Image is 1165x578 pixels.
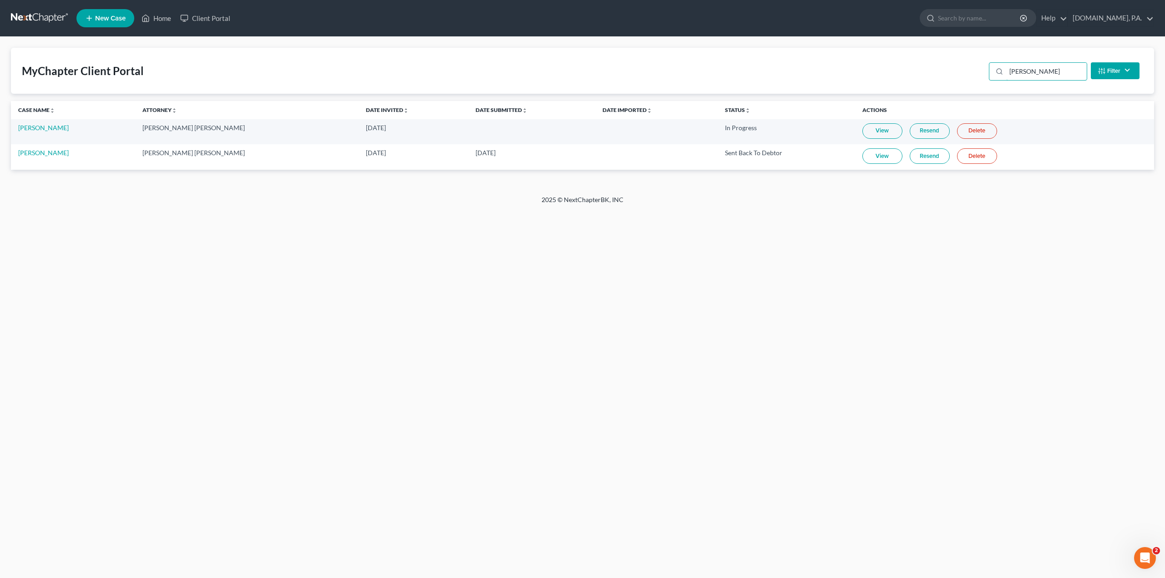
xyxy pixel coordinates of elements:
[476,106,527,113] a: Date Submittedunfold_more
[1006,63,1087,80] input: Search...
[18,149,69,157] a: [PERSON_NAME]
[745,108,750,113] i: unfold_more
[135,119,359,144] td: [PERSON_NAME] [PERSON_NAME]
[1153,547,1160,554] span: 2
[137,10,176,26] a: Home
[957,123,997,139] a: Delete
[176,10,235,26] a: Client Portal
[725,106,750,113] a: Statusunfold_more
[18,106,55,113] a: Case Nameunfold_more
[366,149,386,157] span: [DATE]
[95,15,126,22] span: New Case
[22,64,144,78] div: MyChapter Client Portal
[718,144,855,169] td: Sent Back To Debtor
[957,148,997,164] a: Delete
[50,108,55,113] i: unfold_more
[323,195,842,212] div: 2025 © NextChapterBK, INC
[938,10,1021,26] input: Search by name...
[603,106,652,113] a: Date Importedunfold_more
[1037,10,1067,26] a: Help
[172,108,177,113] i: unfold_more
[1091,62,1140,79] button: Filter
[403,108,409,113] i: unfold_more
[718,119,855,144] td: In Progress
[366,124,386,132] span: [DATE]
[1068,10,1154,26] a: [DOMAIN_NAME], P.A.
[135,144,359,169] td: [PERSON_NAME] [PERSON_NAME]
[862,148,902,164] a: View
[855,101,1154,119] th: Actions
[910,123,950,139] a: Resend
[142,106,177,113] a: Attorneyunfold_more
[366,106,409,113] a: Date Invitedunfold_more
[18,124,69,132] a: [PERSON_NAME]
[910,148,950,164] a: Resend
[862,123,902,139] a: View
[476,149,496,157] span: [DATE]
[522,108,527,113] i: unfold_more
[1134,547,1156,569] iframe: Intercom live chat
[647,108,652,113] i: unfold_more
